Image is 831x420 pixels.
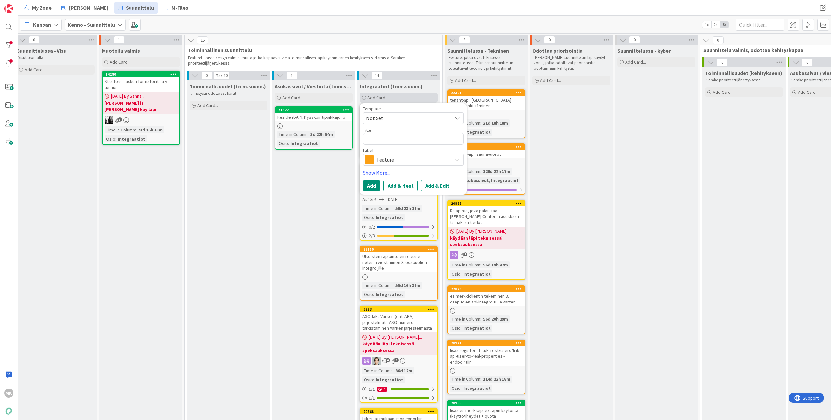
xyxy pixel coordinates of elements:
button: Add & Edit [421,180,453,191]
div: Integraatiot [462,385,492,392]
div: Integraatiot [462,325,492,332]
div: Osio [450,325,461,332]
span: Add Card... [25,67,45,73]
div: Osio [105,135,115,142]
div: Osio [450,270,461,278]
span: [DATE] [387,196,399,203]
p: Visut teon alla [18,55,93,60]
span: Add Card... [282,95,303,101]
a: Show More... [363,169,464,177]
a: 6823ASO-laki: Varken (ent. ARA) järjestelmät - ASO-numeron tarkistaminen Varken järjestelmästä[DA... [360,306,438,403]
span: : [480,119,481,127]
span: [PERSON_NAME] [69,4,108,12]
span: : [393,367,394,374]
div: tenant-api: [GEOGRAPHIC_DATA] asuvien linkittäminen [448,96,525,110]
a: M-Files [160,2,192,14]
p: Sarake prioriteettijärjestyksessä. [706,78,782,83]
span: 0 [201,72,212,80]
div: Rajapinta, joka palauttaa [PERSON_NAME] Centeriin asukkaan tai hakijan tiedot [448,206,525,227]
div: 22110 [360,246,437,252]
div: 22073esimerkkiclientin tekeminen 3. osapuolen api-integroitujia varten [448,286,525,306]
div: Asukassivut, Integraatiot [462,177,520,184]
span: Add Card... [367,95,388,101]
div: 1/11 [360,385,437,393]
div: 6823ASO-laki: Varken (ent. ARA) järjestelmät - ASO-numeron tarkistaminen Varken järjestelmästä [360,306,437,332]
a: 22381tenant-api: [GEOGRAPHIC_DATA] asuvien linkittäminenTime in Column:21d 18h 18mOsio:Integraatiot [447,89,525,138]
span: : [135,126,136,133]
span: 0 [713,36,724,44]
i: Not Set [362,196,376,202]
span: 1 [114,36,125,44]
span: : [373,214,374,221]
div: 21d 18h 18m [481,119,510,127]
span: [DATE] By [PERSON_NAME]... [369,334,422,340]
span: : [461,270,462,278]
div: 86d 12m [394,367,414,374]
span: Template [363,106,381,111]
b: käydään läpi teknisessä speksauksessa [362,340,435,353]
a: 21322Resident-API: PysäköintipaikkajonoTime in Column:3d 22h 54mOsio:Integraatiot [275,106,353,150]
b: Kenno - Suunnittelu [68,21,115,28]
span: Support [14,1,30,9]
div: 56d 19h 47m [481,261,510,268]
span: : [461,325,462,332]
div: 22110Ulkoisten rajapintojen release notesin viestiminen 3. osapuolien integroijille [360,246,437,272]
span: 0 / 2 [369,224,375,230]
div: 14280 [103,71,179,77]
div: 6823 [360,306,437,312]
span: : [480,168,481,175]
div: ASO-laki: Varken (ent. ARA) järjestelmät - ASO-numeron tarkistaminen Varken järjestelmästä [360,312,437,332]
div: lisää register id -tuki rest/users/link-api-user-to-real-properties -endpointiin [448,346,525,366]
div: 120d 22h 17m [481,168,512,175]
p: Jiiristystä odottavat kortit [191,91,266,96]
span: Toiminnallisuudet (kehitykseen) [705,70,782,76]
span: : [480,376,481,383]
div: Integraatiot [289,140,320,147]
div: 6823 [363,307,437,312]
span: 1 / 1 [369,386,375,393]
a: 19411eLaskutilaukset näkyviin Kennoon /sopimuskohtainen laskutilausNot Set[DATE]Time in Column:50... [360,164,438,241]
div: 20888 [448,201,525,206]
div: Integraatiot [374,214,405,221]
div: 21322 [275,107,352,113]
label: Title [363,127,371,133]
span: Add Card... [798,89,819,95]
span: Add Card... [625,59,646,65]
span: 14 [371,72,382,80]
div: 21322Resident-API: Pysäköintipaikkajono [275,107,352,121]
span: : [480,261,481,268]
span: Asukassivut / Viestintä (toim.suunn.) [275,83,353,90]
span: Suunnittelu [126,4,154,12]
div: Time in Column [450,315,480,323]
span: M-Files [171,4,188,12]
a: 22073esimerkkiclientin tekeminen 3. osapuolen api-integroitujia vartenTime in Column:56d 20h 29mO... [447,285,525,334]
div: 22073 [451,287,525,291]
a: 20840Resident-api: saunavuorotTime in Column:120d 22h 17mOsio:Asukassivut, Integraatiot0/2 [447,143,525,195]
div: 22073 [448,286,525,292]
span: Suunnittelussa - kyber [617,47,671,54]
span: Suunnittelussa - Visu [17,47,67,54]
span: : [373,376,374,383]
div: Time in Column [362,282,393,289]
span: Muotoilu valmis [102,47,140,54]
div: 1 [377,387,387,392]
div: 2/3 [360,232,437,240]
div: 22381tenant-api: [GEOGRAPHIC_DATA] asuvien linkittäminen [448,90,525,110]
a: 20941lisää register id -tuki rest/users/link-api-user-to-real-properties -endpointiinTime in Colu... [447,340,525,394]
span: 2 / 3 [369,232,375,239]
div: 0/2 [360,223,437,231]
img: Visit kanbanzone.com [4,4,13,13]
div: Time in Column [277,131,308,138]
span: 1 [394,358,399,362]
div: TT [360,357,437,365]
div: 20888Rajapinta, joka palauttaa [PERSON_NAME] Centeriin asukkaan tai hakijan tiedot [448,201,525,227]
div: 20941 [451,341,525,345]
span: Not Set [366,114,447,122]
img: TT [372,357,381,365]
img: KV [105,116,113,124]
a: 14280Strålfors: Laskun formatointi ja y-tunnus[DATE] By Sanna...[PERSON_NAME] ja [PERSON_NAME] kä... [102,71,180,145]
span: : [308,131,309,138]
div: Time in Column [105,126,135,133]
button: Add [363,180,380,191]
b: käydään läpi teknisessä speksauksessa [450,235,523,248]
